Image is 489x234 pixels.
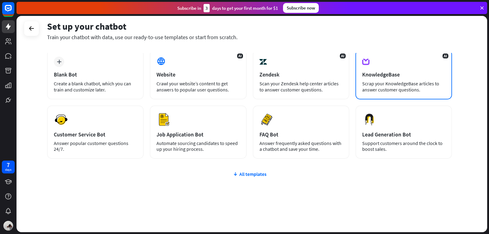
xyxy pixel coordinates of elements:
div: Support customers around the clock to boost sales. [362,140,445,152]
div: Automate sourcing candidates to speed up your hiring process. [156,140,240,152]
div: Customer Service Bot [54,131,137,138]
div: Lead Generation Bot [362,131,445,138]
div: FAQ Bot [259,131,343,138]
div: Answer popular customer questions 24/7. [54,140,137,152]
div: Set up your chatbot [47,20,452,32]
span: AI [340,54,346,58]
button: Open LiveChat chat widget [5,2,23,21]
div: Scrap your KnowledgeBase articles to answer customer questions. [362,80,445,93]
div: Subscribe now [283,3,319,13]
div: Scan your Zendesk help center articles to answer customer questions. [259,80,343,93]
div: Crawl your website’s content to get answers to popular user questions. [156,80,240,93]
div: Blank Bot [54,71,137,78]
div: days [5,168,11,172]
div: Subscribe in days to get your first month for $1 [177,4,278,12]
div: Website [156,71,240,78]
div: 3 [204,4,210,12]
div: 7 [7,162,10,168]
i: plus [57,60,61,64]
span: AI [237,54,243,58]
div: Create a blank chatbot, which you can train and customize later. [54,80,137,93]
div: All templates [47,171,452,177]
div: Train your chatbot with data, use our ready-to-use templates or start from scratch. [47,34,452,41]
div: Job Application Bot [156,131,240,138]
a: 7 days [2,161,15,173]
div: Answer frequently asked questions with a chatbot and save your time. [259,140,343,152]
div: Zendesk [259,71,343,78]
span: AI [443,54,448,58]
div: KnowledgeBase [362,71,445,78]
